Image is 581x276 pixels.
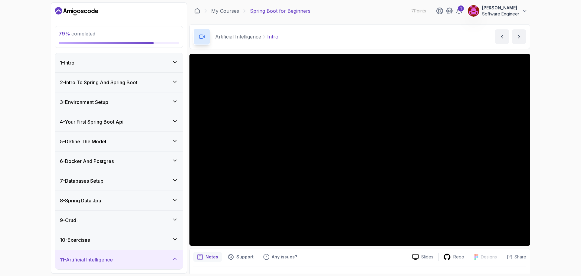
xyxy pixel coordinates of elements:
[60,98,108,106] h3: 3 - Environment Setup
[495,29,509,44] button: previous content
[60,138,106,145] h3: 5 - Define The Model
[189,54,530,246] iframe: 1 - Intro
[453,254,464,260] p: Repo
[55,132,183,151] button: 5-Define The Model
[438,253,469,261] a: Repo
[60,79,137,86] h3: 2 - Intro To Spring And Spring Boot
[55,6,98,16] a: Dashboard
[267,33,278,40] p: Intro
[211,7,239,15] a: My Courses
[59,31,70,37] span: 79 %
[59,31,95,37] span: completed
[482,5,519,11] p: [PERSON_NAME]
[193,252,222,262] button: notes button
[60,256,113,263] h3: 11 - Artificial Intelligence
[411,8,426,14] p: 7 Points
[60,118,123,125] h3: 4 - Your First Spring Boot Api
[55,211,183,230] button: 9-Crud
[236,254,254,260] p: Support
[60,197,101,204] h3: 8 - Spring Data Jpa
[272,254,297,260] p: Any issues?
[55,191,183,210] button: 8-Spring Data Jpa
[468,5,528,17] button: user profile image[PERSON_NAME]Software Engineer
[55,92,183,112] button: 3-Environment Setup
[215,33,261,40] p: Artificial Intelligence
[55,73,183,92] button: 2-Intro To Spring And Spring Boot
[55,53,183,72] button: 1-Intro
[55,230,183,250] button: 10-Exercises
[55,250,183,269] button: 11-Artificial Intelligence
[455,7,463,15] a: 1
[60,236,90,244] h3: 10 - Exercises
[250,7,310,15] p: Spring Boot for Beginners
[55,151,183,171] button: 6-Docker And Postgres
[512,29,526,44] button: next content
[60,59,74,66] h3: 1 - Intro
[468,5,479,17] img: user profile image
[55,171,183,191] button: 7-Databases Setup
[514,254,526,260] p: Share
[60,217,76,224] h3: 9 - Crud
[407,254,438,260] a: Slides
[55,112,183,131] button: 4-Your First Spring Boot Api
[224,252,257,262] button: Support button
[60,158,114,165] h3: 6 - Docker And Postgres
[194,8,200,14] a: Dashboard
[60,177,103,185] h3: 7 - Databases Setup
[502,254,526,260] button: Share
[260,252,301,262] button: Feedback button
[458,5,464,12] div: 1
[421,254,433,260] p: Slides
[205,254,218,260] p: Notes
[481,254,497,260] p: Designs
[482,11,519,17] p: Software Engineer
